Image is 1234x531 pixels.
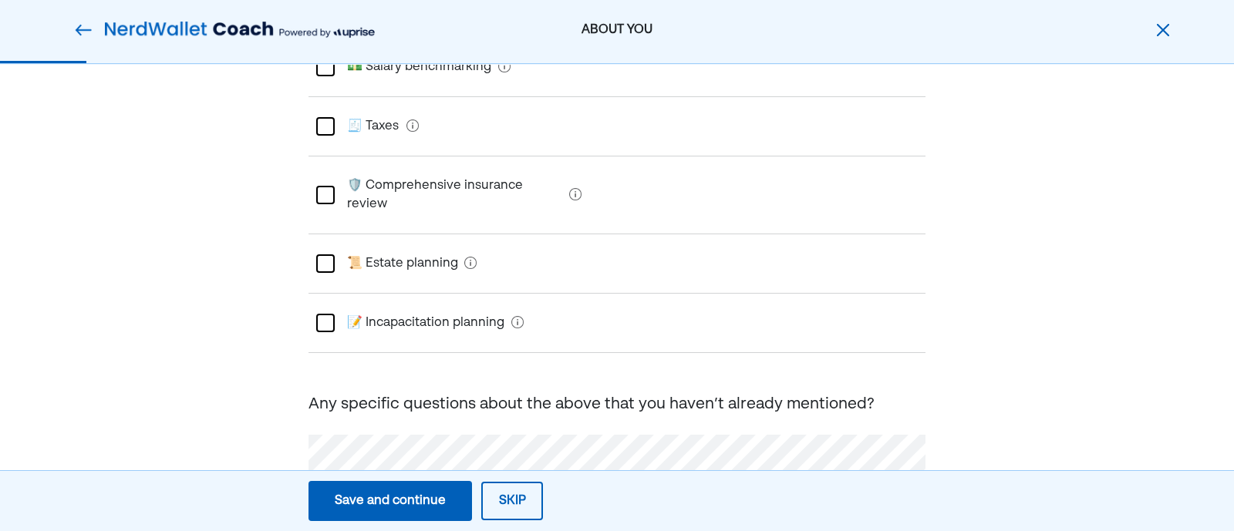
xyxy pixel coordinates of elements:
[335,105,400,148] div: 🧾 Taxes
[335,242,458,285] div: 📜 Estate planning
[308,393,875,416] div: Any specific questions about the above that you haven’t already mentioned?
[335,492,446,510] div: Save and continue
[481,482,543,520] button: Skip
[335,45,492,89] div: 💵 Salary benchmarking
[335,301,505,344] div: 📝 Incapacitation planning
[335,164,563,226] div: 🛡️ Comprehensive insurance review
[433,21,800,39] div: ABOUT YOU
[308,481,472,521] button: Save and continue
